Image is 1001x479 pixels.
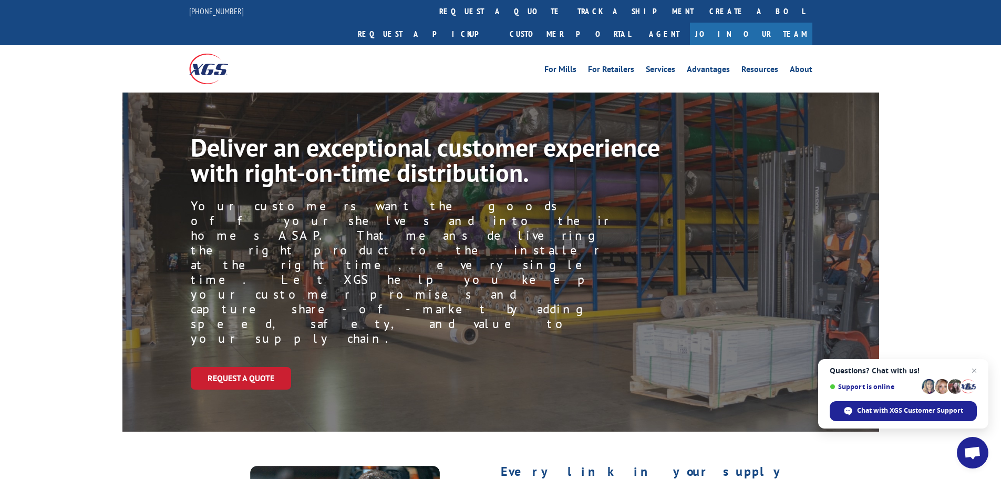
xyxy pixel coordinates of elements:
a: [PHONE_NUMBER] [189,6,244,16]
a: Request a pickup [350,23,502,45]
a: For Retailers [588,65,634,77]
a: About [790,65,812,77]
a: For Mills [544,65,576,77]
span: Questions? Chat with us! [830,366,977,375]
div: Chat with XGS Customer Support [830,401,977,421]
a: Request a Quote [191,367,291,390]
a: Services [646,65,675,77]
span: Support is online [830,383,918,391]
a: Resources [741,65,778,77]
a: Join Our Team [690,23,812,45]
a: Advantages [687,65,730,77]
div: Open chat [957,437,988,468]
h1: Deliver an exceptional customer experience with right-on-time distribution. [191,135,664,190]
span: Chat with XGS Customer Support [857,406,963,415]
a: Agent [638,23,690,45]
span: Close chat [968,364,981,377]
a: Customer Portal [502,23,638,45]
p: Your customers want the goods off your shelves and into their homes ASAP. That means delivering t... [191,199,611,346]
